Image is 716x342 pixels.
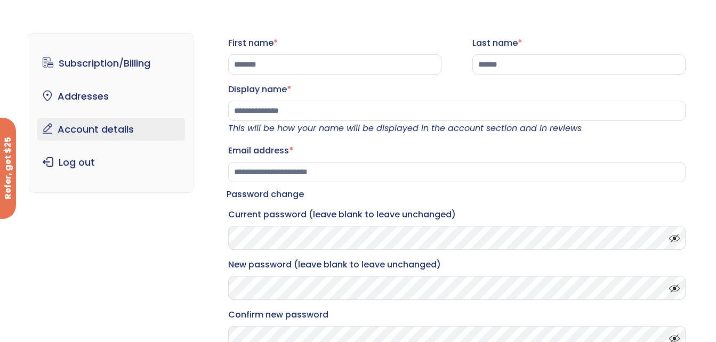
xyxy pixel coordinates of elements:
label: Email address [228,142,686,159]
label: First name [228,35,441,52]
legend: Password change [227,187,304,202]
label: Current password (leave blank to leave unchanged) [228,206,686,223]
label: Display name [228,81,686,98]
label: New password (leave blank to leave unchanged) [228,256,686,273]
label: Last name [472,35,686,52]
a: Account details [37,118,185,141]
a: Log out [37,151,185,174]
a: Addresses [37,85,185,108]
em: This will be how your name will be displayed in the account section and in reviews [228,122,582,134]
nav: Account pages [29,33,194,193]
label: Confirm new password [228,306,686,323]
a: Subscription/Billing [37,52,185,75]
